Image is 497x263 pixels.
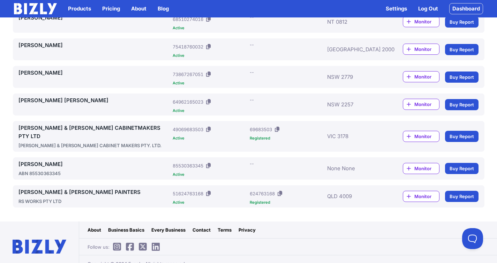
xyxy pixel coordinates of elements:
div: 75418760032 [173,43,203,50]
div: Active [173,173,247,176]
div: NSW 2257 [327,96,382,113]
div: Active [173,109,247,113]
button: Products [68,5,91,13]
div: Active [173,26,247,30]
div: NSW 2779 [327,69,382,85]
span: Monitor [414,101,439,108]
div: QLD 4009 [327,188,382,205]
div: 49069683503 [173,126,203,133]
a: [PERSON_NAME] [PERSON_NAME] [18,96,170,105]
div: 69683503 [250,126,272,133]
a: Every Business [151,226,186,233]
a: Buy Report [445,99,479,110]
a: Monitor [403,16,439,27]
a: Contact [193,226,211,233]
a: Buy Report [445,72,479,83]
a: Settings [386,5,407,13]
a: Monitor [403,191,439,202]
a: Terms [218,226,232,233]
a: Buy Report [445,16,479,28]
div: RS WORKS PTY LTD [18,198,170,205]
span: Monitor [414,193,439,200]
div: [PERSON_NAME] & [PERSON_NAME] CABINET MAKERS PTY. LTD. [18,142,170,149]
a: Monitor [403,71,439,82]
div: VIC 3178 [327,124,382,149]
div: -- [250,69,254,76]
a: Blog [158,5,169,13]
a: Dashboard [449,3,483,14]
a: [PERSON_NAME] [18,69,170,77]
span: Monitor [414,18,439,25]
a: [PERSON_NAME] [18,41,170,50]
a: About [88,226,101,233]
div: 51624763168 [173,190,203,197]
div: Active [173,81,247,85]
a: Monitor [403,44,439,55]
div: -- [250,160,254,167]
a: Monitor [403,131,439,142]
a: [PERSON_NAME] & [PERSON_NAME] CABINETMAKERS PTY LTD [18,124,170,141]
a: Buy Report [445,44,479,55]
div: None None [327,160,382,177]
div: Active [173,201,247,204]
span: Monitor [414,165,439,172]
div: 85530363345 [173,162,203,169]
div: 68510274016 [173,16,203,23]
div: Active [173,54,247,58]
a: Buy Report [445,191,479,202]
span: Monitor [414,133,439,140]
a: Business Basics [108,226,144,233]
div: Active [173,136,247,140]
div: -- [250,41,254,48]
a: Monitor [403,99,439,110]
iframe: Toggle Customer Support [462,228,483,249]
a: [PERSON_NAME] [18,160,170,168]
span: Monitor [414,46,439,53]
a: About [131,5,146,13]
div: -- [250,96,254,103]
div: 624763168 [250,190,275,197]
a: Buy Report [445,163,479,174]
div: 73867267051 [173,71,203,78]
a: Log Out [418,5,438,13]
div: 64962165023 [173,98,203,105]
span: Monitor [414,73,439,80]
a: Pricing [102,5,120,13]
div: Registered [250,136,324,140]
a: Monitor [403,163,439,174]
a: [PERSON_NAME] & [PERSON_NAME] PAINTERS [18,188,170,196]
div: ABN 85530363345 [18,170,170,177]
a: Buy Report [445,131,479,142]
div: NT 0812 [327,14,382,30]
span: Follow us: [88,243,163,250]
div: Registered [250,201,324,204]
a: [PERSON_NAME] [18,14,170,22]
a: Privacy [239,226,256,233]
div: [GEOGRAPHIC_DATA] 2000 [327,41,382,58]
